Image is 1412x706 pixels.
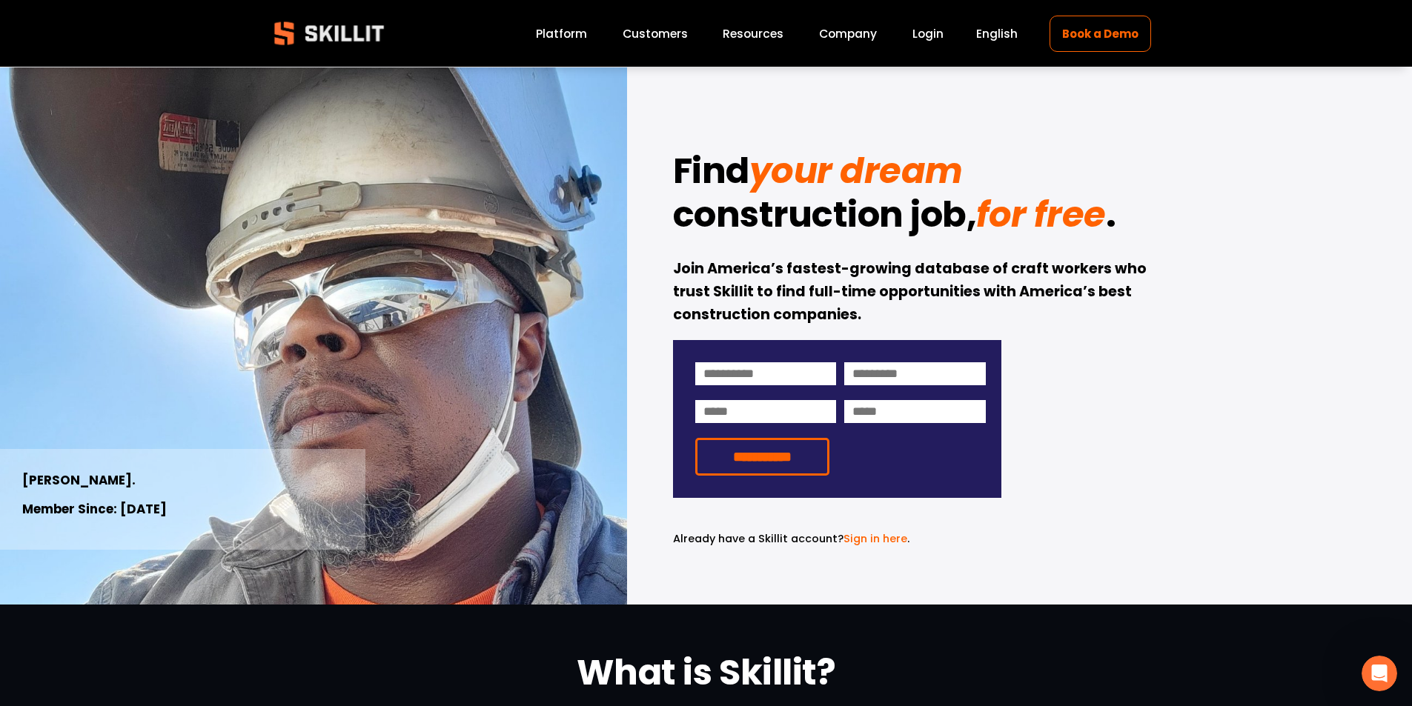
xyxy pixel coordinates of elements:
[1362,656,1397,691] iframe: Intercom live chat
[723,25,783,42] span: Resources
[819,24,877,44] a: Company
[723,24,783,44] a: folder dropdown
[976,190,1105,239] em: for free
[912,24,944,44] a: Login
[673,146,749,196] strong: Find
[22,500,167,518] strong: Member Since: [DATE]
[536,24,587,44] a: Platform
[1050,16,1150,52] a: Book a Demo
[623,24,688,44] a: Customers
[843,531,907,546] a: Sign in here
[262,11,397,56] img: Skillit
[22,471,136,489] strong: [PERSON_NAME].
[976,24,1018,44] div: language picker
[673,531,843,546] span: Already have a Skillit account?
[577,647,835,697] strong: What is Skillit?
[976,25,1018,42] span: English
[1106,190,1116,239] strong: .
[673,190,977,239] strong: construction job,
[749,146,963,196] em: your dream
[673,259,1150,324] strong: Join America’s fastest-growing database of craft workers who trust Skillit to find full-time oppo...
[673,530,1001,547] p: .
